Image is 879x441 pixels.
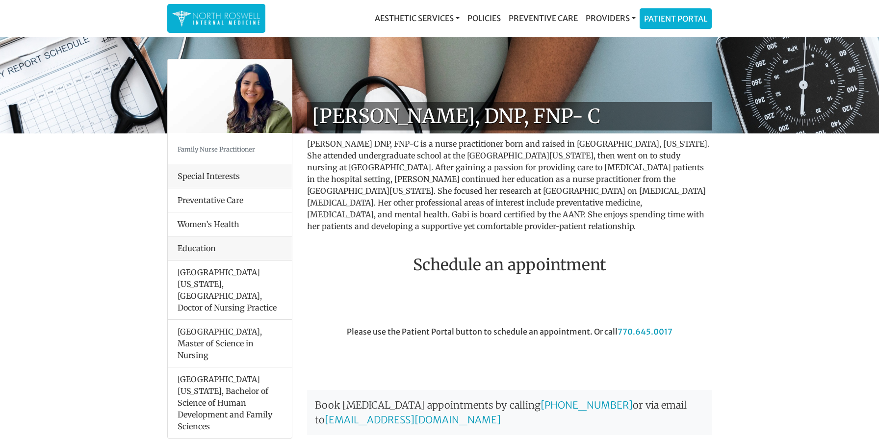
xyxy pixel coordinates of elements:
[178,145,255,153] small: Family Nurse Practitioner
[168,236,292,260] div: Education
[464,8,505,28] a: Policies
[582,8,640,28] a: Providers
[325,414,501,426] a: [EMAIL_ADDRESS][DOMAIN_NAME]
[168,260,292,320] li: [GEOGRAPHIC_DATA][US_STATE], [GEOGRAPHIC_DATA], Doctor of Nursing Practice
[307,138,712,232] p: [PERSON_NAME] DNP, FNP-C is a nurse practitioner born and raised in [GEOGRAPHIC_DATA], [US_STATE]...
[618,327,672,337] a: 770.645.0017
[307,390,712,435] p: Book [MEDICAL_DATA] appointments by calling or via email to
[168,164,292,188] div: Special Interests
[307,256,712,274] h2: Schedule an appointment
[168,188,292,212] li: Preventative Care
[168,367,292,438] li: [GEOGRAPHIC_DATA][US_STATE], Bachelor of Science of Human Development and Family Sciences
[168,319,292,367] li: [GEOGRAPHIC_DATA], Master of Science in Nursing
[307,102,712,130] h1: [PERSON_NAME], DNP, FNP- C
[541,399,633,411] a: [PHONE_NUMBER]
[505,8,582,28] a: Preventive Care
[168,212,292,236] li: Women’s Health
[371,8,464,28] a: Aesthetic Services
[172,9,260,28] img: North Roswell Internal Medicine
[640,9,711,28] a: Patient Portal
[300,326,719,381] div: Please use the Patient Portal button to schedule an appointment. Or call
